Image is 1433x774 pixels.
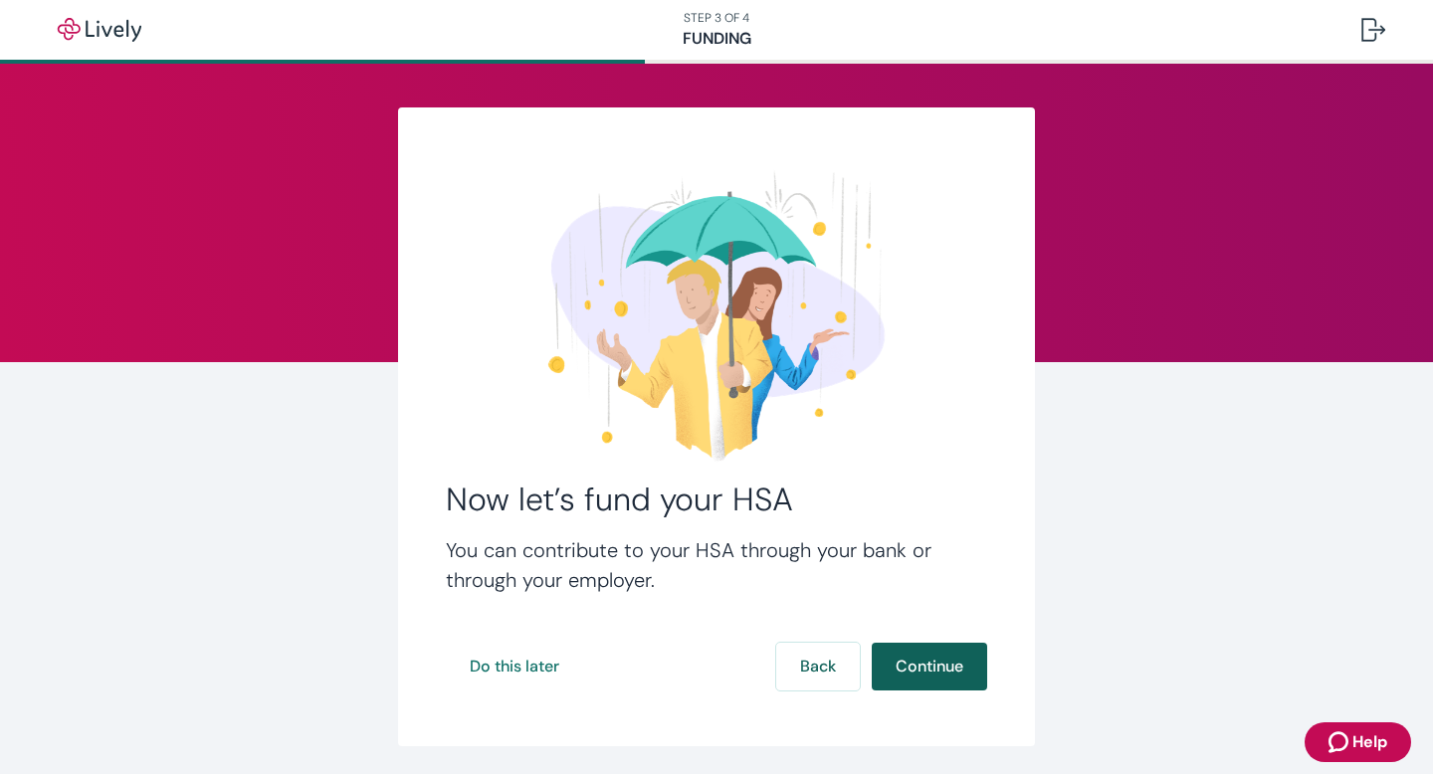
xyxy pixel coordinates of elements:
img: Lively [44,18,155,42]
button: Zendesk support iconHelp [1305,722,1411,762]
button: Do this later [446,643,583,690]
svg: Zendesk support icon [1329,730,1352,754]
span: Help [1352,730,1387,754]
button: Log out [1345,6,1401,54]
h4: You can contribute to your HSA through your bank or through your employer. [446,535,987,595]
h2: Now let’s fund your HSA [446,480,987,519]
button: Continue [872,643,987,690]
button: Back [776,643,860,690]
